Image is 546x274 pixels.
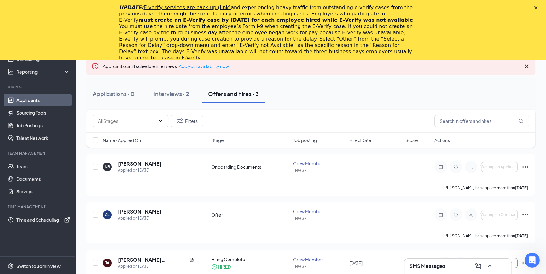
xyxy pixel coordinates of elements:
[405,137,418,143] span: Score
[8,84,69,90] div: Hiring
[211,164,290,170] div: Onboarding Documents
[452,212,460,217] svg: Tag
[481,162,518,172] button: Waiting on Applicant
[349,260,363,266] span: [DATE]
[98,117,155,124] input: All Stages
[158,118,163,123] svg: ChevronDown
[16,263,61,269] div: Switch to admin view
[179,63,229,69] a: Add your availability now
[8,69,14,75] svg: Analysis
[218,264,231,270] div: HIRED
[293,216,346,221] div: THG SF
[521,259,529,267] svg: Ellipses
[443,185,529,191] p: [PERSON_NAME] has applied more than .
[138,17,413,23] b: must create an E‑Verify case by [DATE] for each employee hired while E‑Verify was not available
[105,212,109,217] div: AL
[118,208,162,215] h5: [PERSON_NAME]
[105,260,109,265] div: TA
[521,163,529,171] svg: Ellipses
[349,137,371,143] span: Hired Date
[105,164,110,169] div: NB
[118,167,162,174] div: Applied on [DATE]
[16,69,71,75] div: Reporting
[434,137,450,143] span: Actions
[293,160,346,167] div: Crew Member
[208,90,259,98] div: Offers and hires · 3
[480,213,518,217] span: Waiting on Company
[91,62,99,70] svg: Error
[118,263,194,270] div: Applied on [DATE]
[16,132,70,144] a: Talent Network
[474,262,482,270] svg: ComposeMessage
[16,214,70,226] a: Time and SchedulingExternalLink
[176,117,184,125] svg: Filter
[16,53,70,66] a: Scheduling
[16,119,70,132] a: Job Postings
[409,263,445,270] h3: SMS Messages
[496,261,506,271] button: Minimize
[437,212,444,217] svg: Note
[515,186,528,190] b: [DATE]
[211,212,290,218] div: Offer
[293,137,317,143] span: Job posting
[486,258,518,268] button: View Profile
[480,165,518,169] span: Waiting on Applicant
[118,256,187,263] h5: [PERSON_NAME] [PERSON_NAME]
[485,261,495,271] button: ChevronUp
[434,115,529,127] input: Search in offers and hires
[443,233,529,238] p: [PERSON_NAME] has applied more than .
[211,256,290,262] div: Hiring Complete
[16,185,70,198] a: Surveys
[103,63,229,69] span: Applicants can't schedule interviews.
[103,137,141,143] span: Name · Applied On
[293,264,346,269] div: THG SF
[118,215,162,221] div: Applied on [DATE]
[8,151,69,156] div: Team Management
[16,160,70,173] a: Team
[293,168,346,173] div: THG SF
[16,173,70,185] a: Documents
[93,90,135,98] div: Applications · 0
[211,137,224,143] span: Stage
[521,211,529,219] svg: Ellipses
[523,62,530,70] svg: Cross
[119,4,231,10] i: UPDATE:
[143,4,231,10] a: E-verify services are back up (link)
[118,160,162,167] h5: [PERSON_NAME]
[171,115,203,127] button: Filter Filters
[534,6,540,9] div: Close
[119,4,417,61] div: and experiencing heavy traffic from outstanding e-verify cases from the previous days. There migh...
[8,263,14,269] svg: Settings
[467,164,475,169] svg: ActiveChat
[452,164,460,169] svg: Tag
[473,261,483,271] button: ComposeMessage
[154,90,189,98] div: Interviews · 2
[437,164,444,169] svg: Note
[518,118,523,123] svg: MagnifyingGlass
[293,256,346,263] div: Crew Member
[293,208,346,214] div: Crew Member
[481,210,518,220] button: Waiting on Company
[16,94,70,106] a: Applicants
[467,212,475,217] svg: ActiveChat
[486,262,493,270] svg: ChevronUp
[497,262,505,270] svg: Minimize
[8,204,69,209] div: TIME MANAGEMENT
[189,257,194,262] svg: Document
[16,106,70,119] a: Sourcing Tools
[515,233,528,238] b: [DATE]
[525,253,540,268] iframe: Intercom live chat
[211,264,218,270] svg: CheckmarkCircle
